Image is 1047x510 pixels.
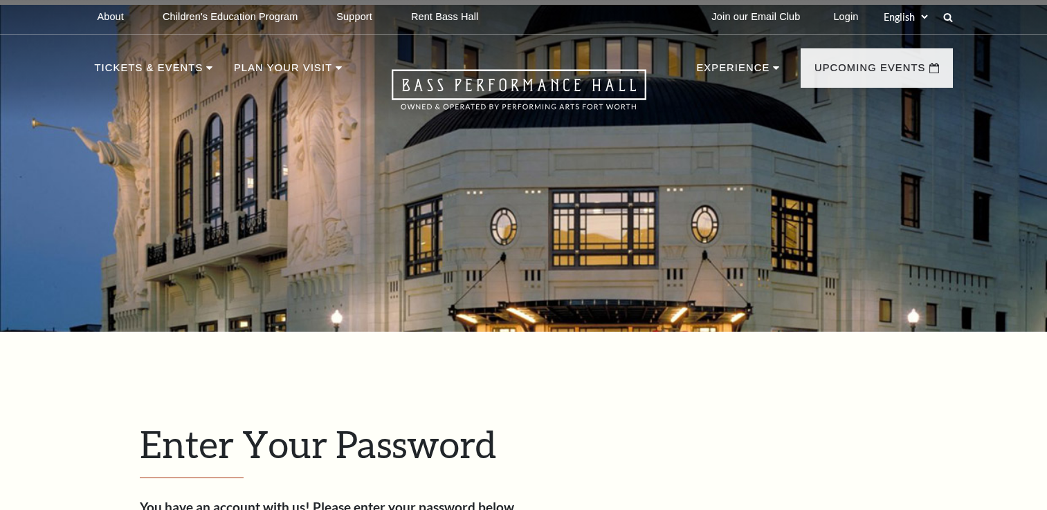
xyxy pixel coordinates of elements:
[98,11,124,23] p: About
[411,11,479,23] p: Rent Bass Hall
[95,59,203,84] p: Tickets & Events
[696,59,770,84] p: Experience
[163,11,298,23] p: Children's Education Program
[234,59,332,84] p: Plan Your Visit
[814,59,926,84] p: Upcoming Events
[881,10,930,23] select: Select:
[336,11,372,23] p: Support
[140,422,496,466] span: Enter Your Password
